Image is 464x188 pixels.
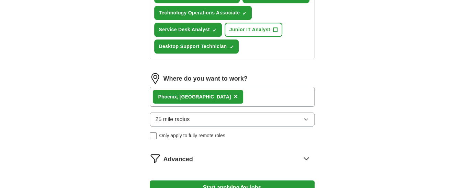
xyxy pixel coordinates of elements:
[225,23,282,37] button: Junior IT Analyst
[242,11,247,16] span: ✓
[150,112,315,127] button: 25 mile radius
[159,26,210,33] span: Service Desk Analyst
[213,27,217,33] span: ✓
[154,6,252,20] button: Technology Operations Associate✓
[159,132,225,139] span: Only apply to fully remote roles
[159,43,227,50] span: Desktop Support Technician
[229,26,270,33] span: Junior IT Analyst
[163,155,193,164] span: Advanced
[156,115,190,124] span: 25 mile radius
[154,39,239,54] button: Desktop Support Technician✓
[234,93,238,100] span: ×
[150,73,161,84] img: location.png
[154,23,222,37] button: Service Desk Analyst✓
[234,92,238,102] button: ×
[163,74,248,83] label: Where do you want to work?
[150,153,161,164] img: filter
[159,9,240,16] span: Technology Operations Associate
[158,94,165,99] strong: Ph
[150,132,157,139] input: Only apply to fully remote roles
[229,44,234,50] span: ✓
[158,93,231,101] div: oenix, [GEOGRAPHIC_DATA]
